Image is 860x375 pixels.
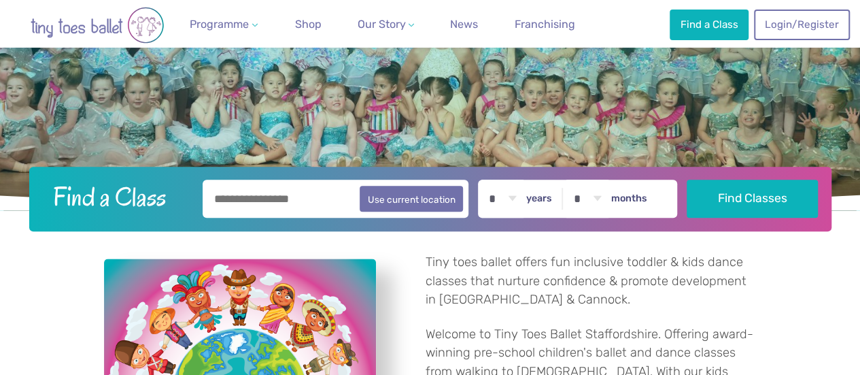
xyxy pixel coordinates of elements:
[190,18,249,31] span: Programme
[450,18,478,31] span: News
[360,186,464,212] button: Use current location
[611,193,647,205] label: months
[16,7,179,44] img: tiny toes ballet
[670,10,749,39] a: Find a Class
[184,11,263,38] a: Programme
[687,180,818,218] button: Find Classes
[42,180,193,214] h2: Find a Class
[526,193,552,205] label: years
[509,11,581,38] a: Franchising
[351,11,419,38] a: Our Story
[445,11,483,38] a: News
[515,18,575,31] span: Franchising
[426,253,757,310] p: Tiny toes ballet offers fun inclusive toddler & kids dance classes that nurture confidence & prom...
[290,11,327,38] a: Shop
[754,10,849,39] a: Login/Register
[295,18,322,31] span: Shop
[357,18,405,31] span: Our Story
